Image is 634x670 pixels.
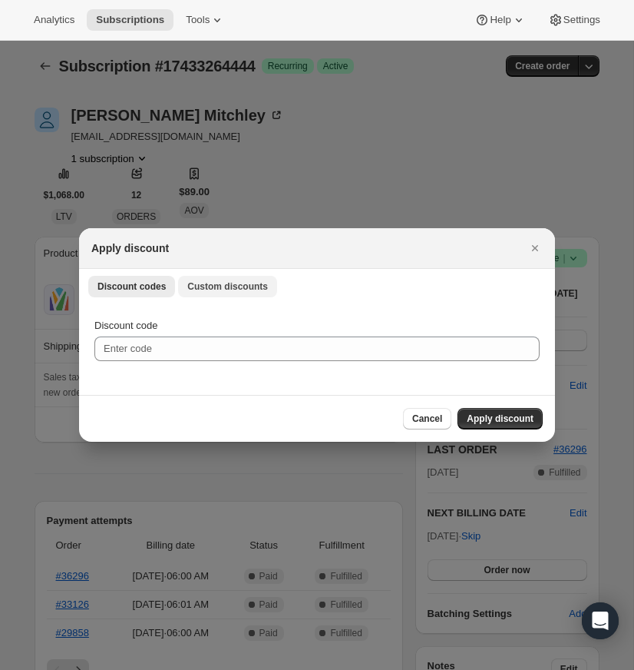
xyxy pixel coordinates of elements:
span: Apply discount [467,413,533,425]
button: Close [524,237,546,259]
button: Cancel [403,408,451,430]
button: Subscriptions [87,9,173,31]
button: Tools [177,9,234,31]
h2: Apply discount [91,240,169,256]
button: Help [465,9,535,31]
span: Tools [186,14,210,26]
span: Discount code [94,320,157,331]
button: Custom discounts [178,276,277,297]
button: Apply discount [457,408,543,430]
span: Discount codes [97,280,166,293]
span: Help [490,14,510,26]
button: Settings [539,9,609,31]
span: Subscriptions [96,14,164,26]
div: Open Intercom Messenger [582,602,619,639]
span: Settings [563,14,600,26]
span: Analytics [34,14,74,26]
input: Enter code [94,337,540,361]
button: Discount codes [88,276,175,297]
span: Custom discounts [187,280,268,293]
button: Analytics [25,9,84,31]
div: Discount codes [79,303,555,395]
span: Cancel [412,413,442,425]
